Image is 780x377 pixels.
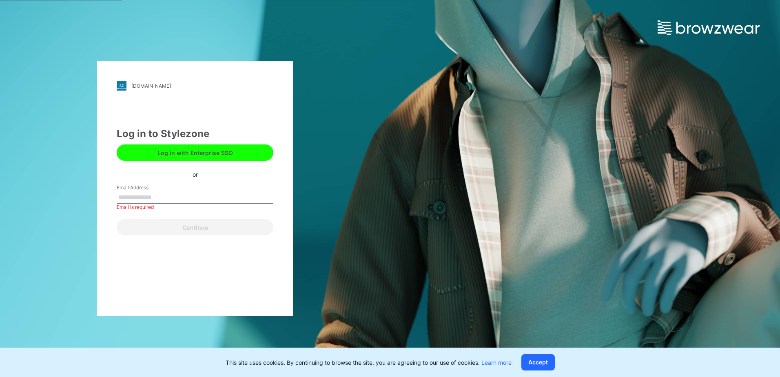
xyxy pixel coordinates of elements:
[117,81,126,91] img: stylezone-logo.562084cfcfab977791bfbf7441f1a819.svg
[117,184,174,191] label: Email Address
[117,144,273,161] button: Log in with Enterprise SSO
[117,81,273,91] a: [DOMAIN_NAME]
[658,20,760,35] img: browzwear-logo.e42bd6dac1945053ebaf764b6aa21510.svg
[226,358,512,367] p: This site uses cookies. By continuing to browse the site, you are agreeing to our use of cookies.
[481,359,512,366] a: Learn more
[131,83,171,89] div: [DOMAIN_NAME]
[521,354,555,370] button: Accept
[117,126,273,141] div: Log in to Stylezone
[186,170,204,178] div: or
[117,204,273,211] div: Email is required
